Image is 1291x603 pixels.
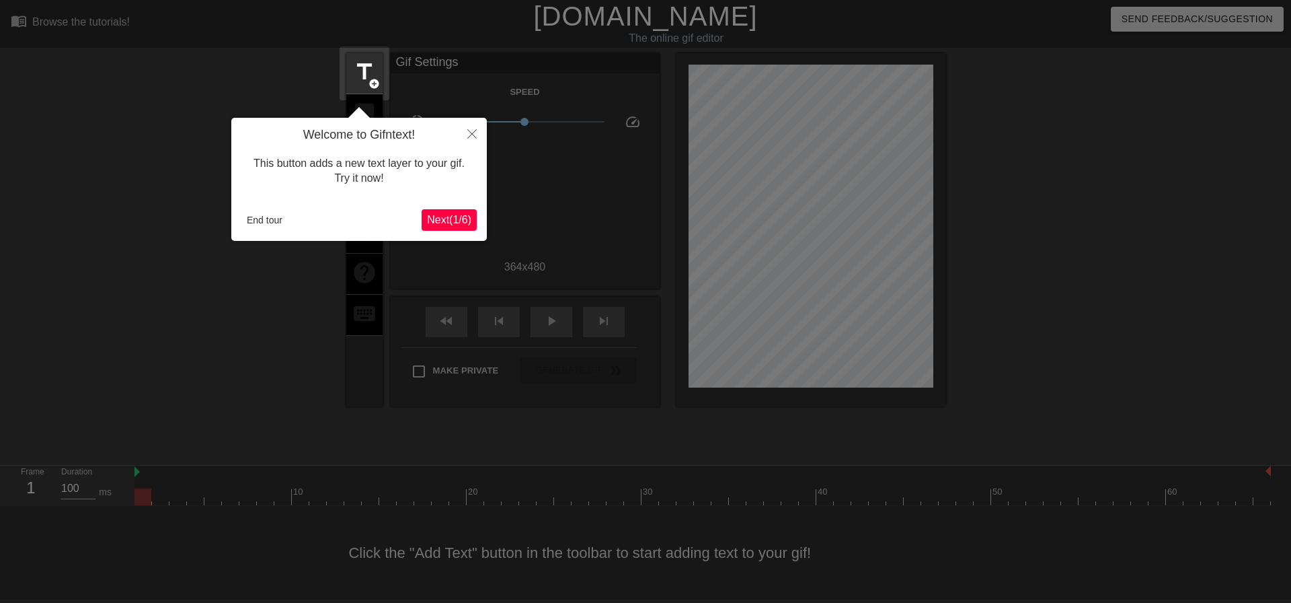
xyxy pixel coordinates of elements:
button: Close [457,118,487,149]
h4: Welcome to Gifntext! [241,128,477,143]
span: Next ( 1 / 6 ) [427,214,471,225]
button: Next [422,209,477,231]
button: End tour [241,210,288,230]
div: This button adds a new text layer to your gif. Try it now! [241,143,477,200]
